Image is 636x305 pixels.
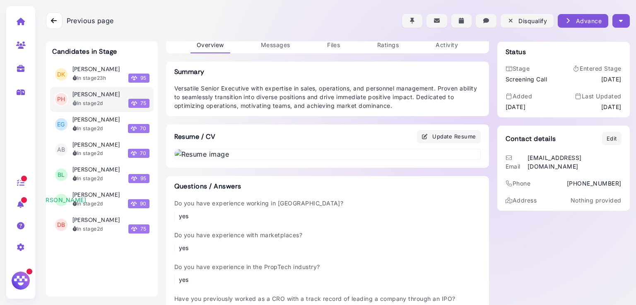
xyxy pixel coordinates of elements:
[175,149,480,159] img: Resume image
[128,199,149,208] span: 90
[174,68,481,76] h3: Summary
[564,17,602,25] div: Advance
[128,124,149,133] span: 70
[72,150,103,157] div: In stage
[72,217,120,224] h3: [PERSON_NAME]
[55,169,67,181] span: BL
[97,150,103,156] time: 2025-08-19T17:05:39.870Z
[97,200,103,207] time: 2025-08-19T15:48:55.011Z
[128,174,149,183] span: 95
[131,150,137,156] img: Megan Score
[72,141,120,148] h3: [PERSON_NAME]
[72,100,103,107] div: In stage
[131,100,137,106] img: Megan Score
[52,48,117,55] h3: Candidates in Stage
[72,191,120,198] h3: [PERSON_NAME]
[97,75,106,81] time: 2025-08-21T14:19:03.846Z
[601,102,622,111] time: [DATE]
[97,175,103,181] time: 2025-08-19T15:51:05.109Z
[417,130,481,143] button: Update Resume
[174,84,481,110] p: Versatile Senior Executive with expertise in sales, operations, and personnel management. Proven ...
[574,92,621,100] div: Last Updated
[10,270,31,291] img: Megan
[179,243,303,252] div: yes
[506,135,556,143] h3: Contact details
[179,212,344,220] div: yes
[131,126,137,131] img: Megan Score
[55,93,67,105] span: PH
[128,99,149,108] span: 75
[46,12,114,29] a: Previous page
[72,125,103,132] div: In stage
[174,199,344,220] div: Do you have experience working in [GEOGRAPHIC_DATA]?
[97,125,103,131] time: 2025-08-19T19:44:34.986Z
[128,74,149,83] span: 95
[55,219,67,231] span: DB
[573,64,622,73] div: Entered Stage
[72,225,103,233] div: In stage
[72,91,120,98] h3: [PERSON_NAME]
[131,226,137,232] img: Megan Score
[571,196,622,205] p: Nothing provided
[97,100,103,106] time: 2025-08-20T01:57:11.196Z
[72,74,106,82] div: In stage
[507,17,547,25] div: Disqualify
[506,92,532,100] div: Added
[506,196,537,205] div: Address
[506,75,547,83] div: Screening Call
[128,149,149,158] span: 70
[506,48,526,56] h3: Status
[166,124,224,149] h3: Resume / CV
[506,64,547,73] div: Stage
[528,153,622,171] div: [EMAIL_ADDRESS][DOMAIN_NAME]
[174,262,320,284] div: Do you have experience in the PropTech industry?
[55,118,67,131] span: EG
[131,176,137,181] img: Megan Score
[72,116,120,123] h3: [PERSON_NAME]
[128,224,149,234] span: 75
[174,231,303,252] div: Do you have experience with marketplaces?
[506,153,525,171] div: Email
[607,135,617,143] div: Edit
[601,75,622,83] time: Aug 19, 2025
[501,14,554,28] button: Disqualify
[72,200,103,207] div: In stage
[131,201,137,207] img: Megan Score
[72,175,103,182] div: In stage
[602,132,622,145] button: Edit
[55,194,67,206] span: [PERSON_NAME]
[55,143,67,156] span: AB
[72,166,120,173] h3: [PERSON_NAME]
[72,66,120,73] h3: [PERSON_NAME]
[97,226,103,232] time: 2025-08-19T15:45:42.600Z
[131,75,137,81] img: Megan Score
[174,182,481,190] h3: Questions / Answers
[506,102,526,111] time: [DATE]
[67,16,114,26] span: Previous page
[55,68,67,81] span: DK
[558,14,608,28] button: Advance
[567,179,622,188] div: [PHONE_NUMBER]
[422,132,476,141] div: Update Resume
[179,275,320,284] div: yes
[506,179,531,188] div: Phone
